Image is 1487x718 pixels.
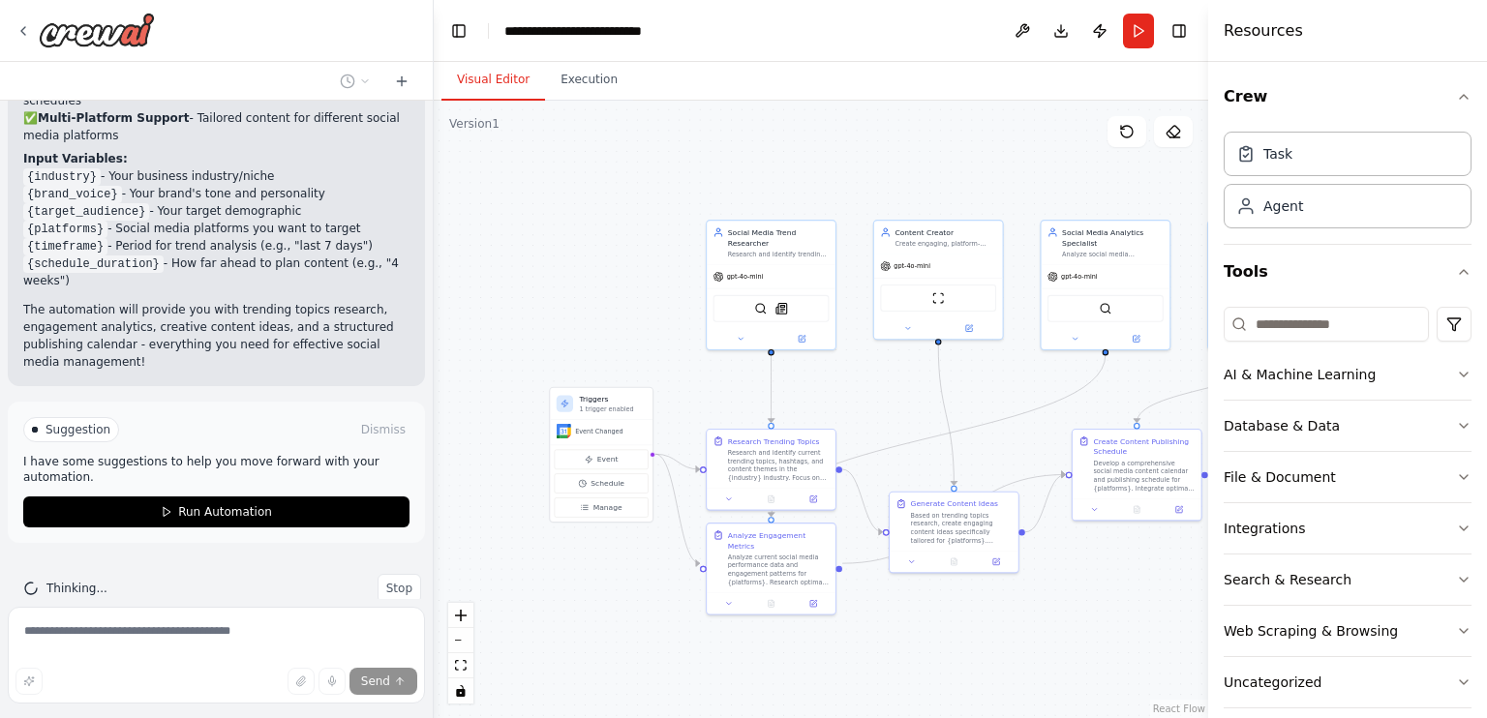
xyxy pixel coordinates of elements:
[655,449,700,569] g: Edge from triggers to ea8ec0b2-3bd0-4b5e-ab95-edf17f505184
[319,668,346,695] button: Click to speak your automation idea
[766,344,776,423] g: Edge from b34af6fb-0385-4e9a-982e-3eec742f99dd to 0e5a439a-ccd9-4c0a-9dff-3599c2a409c0
[749,597,794,610] button: No output available
[448,603,473,703] div: React Flow controls
[1224,416,1340,435] div: Database & Data
[1224,657,1472,707] button: Uncategorized
[1025,469,1066,537] g: Edge from 49e3102a-ea5c-4580-bffa-8419d8979c0c to f0baff0e-864c-43ae-ae69-5b228a40c591
[895,240,996,249] div: Create engaging, platform-specific social media content including captions, hashtags, and content...
[1224,124,1472,244] div: Crew
[1263,196,1303,216] div: Agent
[932,292,945,305] img: ScrapeWebsiteTool
[1224,673,1321,692] div: Uncategorized
[288,668,315,695] button: Upload files
[773,333,832,345] button: Open in side panel
[23,238,107,255] code: {timeframe}
[549,387,653,523] div: Triggers1 trigger enabledGoogle CalendarEvent ChangedEventScheduleManage
[448,653,473,678] button: fit view
[911,498,998,509] div: Generate Content Ideas
[23,301,410,371] p: The automation will provide you with trending topics research, engagement analytics, creative con...
[1093,435,1195,457] div: Create Content Publishing Schedule
[1062,250,1164,258] div: Analyze social media performance metrics, engagement patterns, and audience behavior to determine...
[332,70,379,93] button: Switch to previous chat
[23,255,164,273] code: {schedule_duration}
[441,60,545,101] button: Visual Editor
[1062,227,1164,249] div: Social Media Analytics Specialist
[728,227,830,249] div: Social Media Trend Researcher
[1224,519,1305,538] div: Integrations
[349,668,417,695] button: Send
[23,237,410,254] li: - Period for trend analysis (e.g., "last 7 days")
[796,597,832,610] button: Open in side panel
[23,168,101,186] code: {industry}
[706,523,836,615] div: Analyze Engagement MetricsAnalyze current social media performance data and engagement patterns f...
[575,427,623,435] span: Event Changed
[932,555,977,568] button: No output available
[23,221,107,238] code: {platforms}
[38,111,190,125] strong: Multi-Platform Support
[15,668,43,695] button: Improve this prompt
[357,420,410,439] button: Dismiss
[873,220,1004,340] div: Content CreatorCreate engaging, platform-specific social media content including captions, hashta...
[386,70,417,93] button: Start a new chat
[555,497,649,518] button: Manage
[23,203,149,221] code: {target_audience}
[23,186,122,203] code: {brand_voice}
[1224,452,1472,502] button: File & Document
[933,344,959,486] g: Edge from 175cf357-175f-4872-9e86-c9980df45901 to 49e3102a-ea5c-4580-bffa-8419d8979c0c
[978,555,1014,568] button: Open in side panel
[23,220,410,237] li: - Social media platforms you want to target
[1224,245,1472,299] button: Tools
[386,581,412,596] span: Stop
[580,404,647,413] p: 1 trigger enabled
[1224,467,1336,487] div: File & Document
[796,493,832,505] button: Open in side panel
[1040,220,1170,350] div: Social Media Analytics SpecialistAnalyze social media performance metrics, engagement patterns, a...
[1166,17,1193,45] button: Hide right sidebar
[555,450,649,470] button: Event
[1093,459,1195,493] div: Develop a comprehensive social media content calendar and publishing schedule for {platforms}. In...
[1224,570,1351,589] div: Search & Research
[1224,19,1303,43] h4: Resources
[775,302,788,314] img: SerplyNewsSearchTool
[1107,333,1166,345] button: Open in side panel
[727,273,764,282] span: gpt-4o-mini
[448,678,473,703] button: toggle interactivity
[555,473,649,494] button: Schedule
[504,21,694,41] nav: breadcrumb
[728,530,830,552] div: Analyze Engagement Metrics
[1224,70,1472,124] button: Crew
[23,202,410,220] li: - Your target demographic
[1224,401,1472,451] button: Database & Data
[591,478,624,489] span: Schedule
[545,60,633,101] button: Execution
[23,167,410,185] li: - Your business industry/niche
[46,422,110,437] span: Suggestion
[1224,621,1398,641] div: Web Scraping & Browsing
[939,322,998,335] button: Open in side panel
[754,302,767,314] img: SerperDevTool
[728,250,830,258] div: Research and identify trending topics, hashtags, and content themes in the {industry} industry to...
[1224,365,1376,384] div: AI & Machine Learning
[749,493,794,505] button: No output available
[378,574,421,603] button: Stop
[448,628,473,653] button: zoom out
[1224,349,1472,400] button: AI & Machine Learning
[23,152,128,165] strong: Input Variables:
[449,116,500,132] div: Version 1
[1153,703,1205,714] a: React Flow attribution
[728,448,830,482] div: Research and identify current trending topics, hashtags, and content themes in the {industry} ind...
[1072,429,1202,522] div: Create Content Publishing ScheduleDevelop a comprehensive social media content calendar and publi...
[580,394,647,404] h3: Triggers
[23,454,410,485] p: I have some suggestions to help you move forward with your automation.
[728,435,820,446] div: Research Trending Topics
[1263,144,1292,164] div: Task
[706,220,836,350] div: Social Media Trend ResearcherResearch and identify trending topics, hashtags, and content themes ...
[593,502,622,513] span: Manage
[1224,554,1472,605] button: Search & Research
[894,262,930,271] span: gpt-4o-mini
[178,504,272,520] span: Run Automation
[1099,302,1111,314] img: SerperDevTool
[895,227,996,238] div: Content Creator
[911,511,1013,545] div: Based on trending topics research, create engaging content ideas specifically tailored for {platf...
[597,454,619,464] span: Event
